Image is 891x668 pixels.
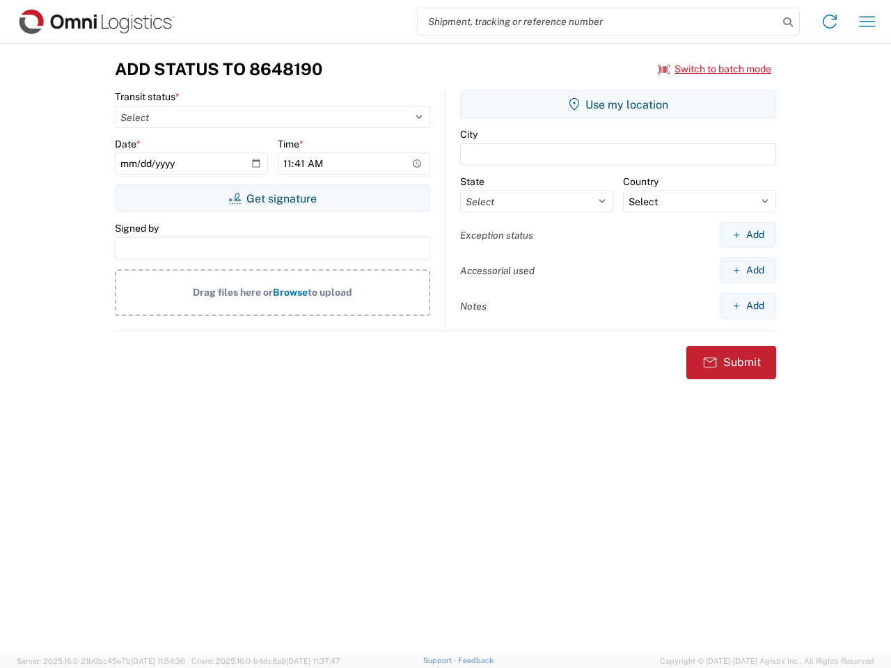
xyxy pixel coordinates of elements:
[131,657,185,665] span: [DATE] 11:54:36
[193,287,273,298] span: Drag files here or
[460,175,484,188] label: State
[720,257,776,283] button: Add
[115,59,322,79] h3: Add Status to 8648190
[115,138,141,150] label: Date
[460,229,533,241] label: Exception status
[458,656,494,665] a: Feedback
[660,655,874,667] span: Copyright © [DATE]-[DATE] Agistix Inc., All Rights Reserved
[623,175,659,188] label: Country
[720,222,776,248] button: Add
[308,287,352,298] span: to upload
[720,293,776,319] button: Add
[418,8,778,35] input: Shipment, tracking or reference number
[460,128,478,141] label: City
[460,300,487,312] label: Notes
[273,287,308,298] span: Browse
[460,90,776,118] button: Use my location
[686,346,776,379] button: Submit
[460,264,535,277] label: Accessorial used
[191,657,340,665] span: Client: 2025.16.0-b4dc8a9
[658,58,771,81] button: Switch to batch mode
[115,222,159,234] label: Signed by
[115,184,430,212] button: Get signature
[115,90,180,103] label: Transit status
[17,657,185,665] span: Server: 2025.16.0-21b0bc45e7b
[278,138,303,150] label: Time
[423,656,458,665] a: Support
[286,657,340,665] span: [DATE] 11:37:47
